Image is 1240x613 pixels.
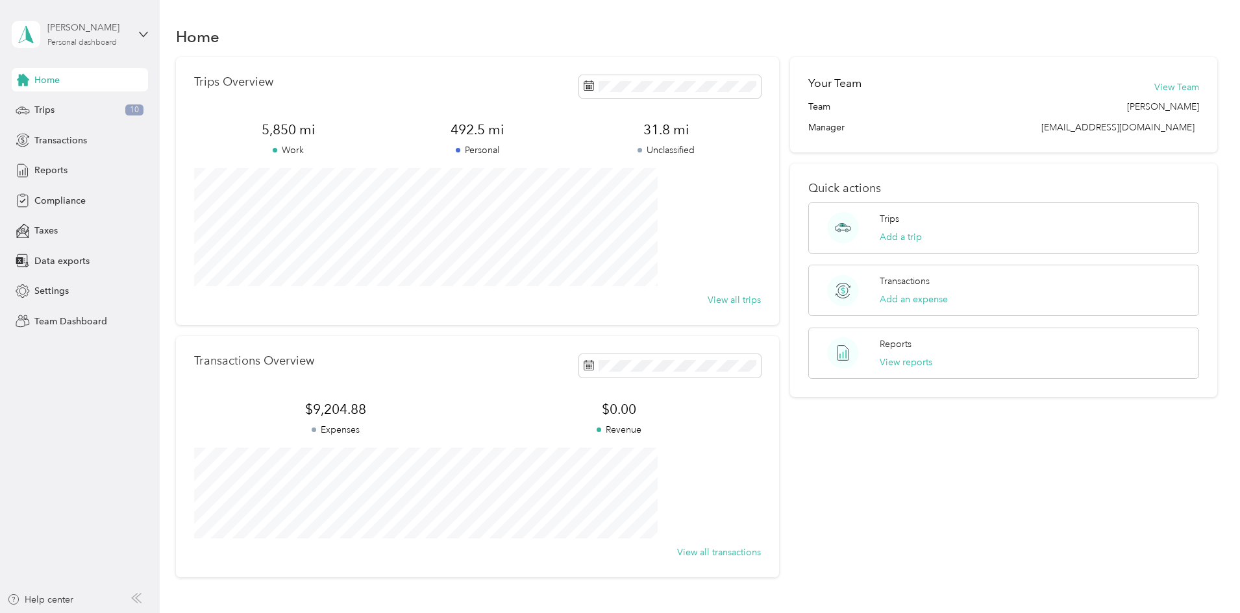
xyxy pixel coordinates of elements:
button: View reports [880,355,932,369]
h1: Home [176,30,219,43]
p: Transactions [880,274,930,288]
span: Compliance [34,194,86,208]
span: Team [808,100,830,114]
p: Trips [880,212,899,226]
div: Personal dashboard [47,39,117,47]
span: 5,850 mi [194,121,383,139]
span: [PERSON_NAME] [1127,100,1199,114]
span: Home [34,73,60,87]
button: View all trips [708,293,761,307]
span: Reports [34,163,68,177]
p: Quick actions [808,182,1199,195]
span: Transactions [34,134,87,147]
span: 492.5 mi [383,121,572,139]
p: Transactions Overview [194,354,314,368]
span: 31.8 mi [572,121,761,139]
button: Add a trip [880,230,922,244]
span: Data exports [34,254,90,268]
button: View all transactions [677,546,761,559]
span: $9,204.88 [194,400,477,418]
span: $0.00 [477,400,760,418]
button: Help center [7,593,73,607]
button: View Team [1154,80,1199,94]
button: Add an expense [880,293,948,306]
p: Personal [383,143,572,157]
p: Trips Overview [194,75,273,89]
p: Reports [880,337,911,351]
span: Trips [34,103,55,117]
div: [PERSON_NAME] [47,21,129,34]
span: 10 [125,104,143,116]
p: Unclassified [572,143,761,157]
span: Settings [34,284,69,298]
span: Manager [808,121,845,134]
h2: Your Team [808,75,862,91]
span: Team Dashboard [34,315,107,328]
p: Work [194,143,383,157]
span: Taxes [34,224,58,237]
iframe: Everlance-gr Chat Button Frame [1167,540,1240,613]
span: [EMAIL_ADDRESS][DOMAIN_NAME] [1041,122,1195,133]
p: Revenue [477,423,760,437]
p: Expenses [194,423,477,437]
